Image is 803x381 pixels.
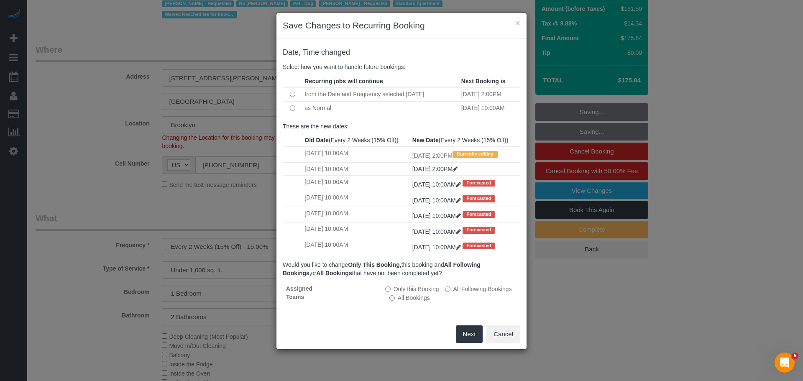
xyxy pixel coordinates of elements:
[283,49,520,57] h4: changed
[775,353,795,373] iframe: Intercom live chat
[385,286,391,292] input: Only this Booking
[283,122,520,130] p: These are the new dates:
[389,294,430,302] label: All bookings that have not been completed yet will be changed.
[302,87,459,101] td: from the Date and Frequency selected [DATE]
[445,285,512,293] label: This and all the bookings after it will be changed.
[456,325,483,343] button: Next
[459,101,520,115] td: [DATE] 10:00AM
[385,285,439,293] label: All other bookings in the series will remain the same.
[302,222,410,238] td: [DATE] 10:00AM
[389,295,395,301] input: All Bookings
[792,353,798,359] span: 6
[463,227,496,233] span: Forecasted
[283,261,520,277] p: Would you like to change this booking and or that have not been completed yet?
[283,63,520,71] p: Select how you want to handle future bookings:
[302,207,410,222] td: [DATE] 10:00AM
[412,212,463,219] a: [DATE] 10:00AM
[286,285,312,300] strong: Assigned Teams
[283,19,520,32] h3: Save Changes to Recurring Booking
[463,243,496,249] span: Forecasted
[412,137,439,143] strong: New Date
[463,211,496,218] span: Forecasted
[348,261,401,268] b: Only This Booking,
[302,238,410,253] td: [DATE] 10:00AM
[463,180,496,187] span: Forecasted
[412,166,458,172] a: [DATE] 2:00PM
[515,18,520,27] button: ×
[302,191,410,207] td: [DATE] 10:00AM
[412,228,463,235] a: [DATE] 10:00AM
[410,134,520,147] th: (Every 2 Weeks (15% Off))
[459,87,520,101] td: [DATE] 2:00PM
[302,147,410,162] td: [DATE] 10:00AM
[463,195,496,202] span: Forecasted
[302,162,410,175] td: [DATE] 10:00AM
[412,181,463,188] a: [DATE] 10:00AM
[453,151,498,158] span: Currently editing
[461,78,506,84] strong: Next Booking is
[410,147,520,162] td: [DATE] 2:00PM
[316,270,352,276] b: All Bookings
[304,137,329,143] strong: Old Date
[302,101,459,115] td: as Normal
[412,244,463,251] a: [DATE] 10:00AM
[302,134,410,147] th: (Every 2 Weeks (15% Off))
[486,325,520,343] button: Cancel
[445,286,450,292] input: All Following Bookings
[302,175,410,191] td: [DATE] 10:00AM
[304,78,383,84] strong: Recurring jobs will continue
[412,197,463,204] a: [DATE] 10:00AM
[283,48,319,56] span: Date, Time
